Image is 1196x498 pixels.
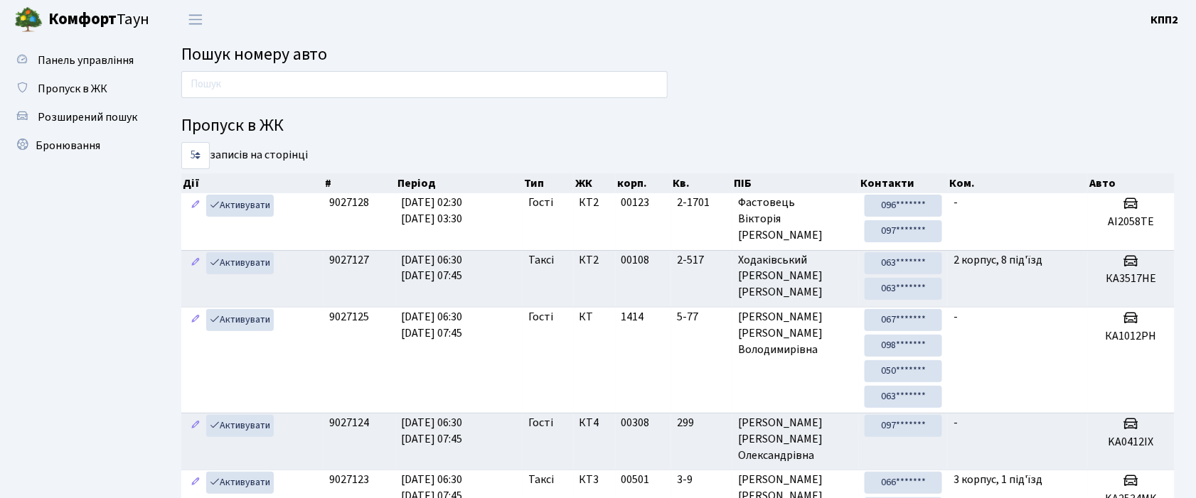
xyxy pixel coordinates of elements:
[206,415,274,437] a: Активувати
[187,472,204,494] a: Редагувати
[738,415,853,464] span: [PERSON_NAME] [PERSON_NAME] Олександрівна
[528,309,553,325] span: Гості
[181,142,308,169] label: записів на сторінці
[181,116,1175,136] h4: Пропуск в ЖК
[7,131,149,160] a: Бронювання
[48,8,117,31] b: Комфорт
[187,252,204,274] a: Редагувати
[621,472,650,487] span: 00501
[187,309,204,331] a: Редагувати
[621,252,650,268] span: 00108
[528,472,554,488] span: Таксі
[954,309,958,325] span: -
[329,252,369,268] span: 9027127
[206,309,274,331] a: Активувати
[329,195,369,210] span: 9027128
[48,8,149,32] span: Таун
[621,195,650,210] span: 00123
[329,415,369,431] span: 9027124
[954,252,1042,268] span: 2 корпус, 8 під'їзд
[187,415,204,437] a: Редагувати
[528,195,553,211] span: Гості
[738,309,853,358] span: [PERSON_NAME] [PERSON_NAME] Володимирівна
[36,138,100,153] span: Бронювання
[7,103,149,131] a: Розширений пошук
[38,109,137,125] span: Розширений пошук
[402,309,463,341] span: [DATE] 06:30 [DATE] 07:45
[324,173,396,193] th: #
[580,309,610,325] span: КТ
[1094,435,1169,449] h5: KA0412IX
[206,195,274,217] a: Активувати
[954,195,958,210] span: -
[181,173,324,193] th: Дії
[677,252,727,269] span: 2-517
[181,71,668,98] input: Пошук
[580,472,610,488] span: КТ3
[1094,330,1169,343] h5: КА1012РН
[732,173,859,193] th: ПІБ
[949,173,1089,193] th: Ком.
[677,195,727,211] span: 2-1701
[402,415,463,447] span: [DATE] 06:30 [DATE] 07:45
[1151,12,1179,28] b: КПП2
[738,195,853,244] span: Фастовець Вікторія [PERSON_NAME]
[954,415,958,431] span: -
[1094,215,1169,229] h5: АІ2058ТЕ
[38,81,107,97] span: Пропуск в ЖК
[580,195,610,211] span: КТ2
[621,415,650,431] span: 00308
[738,252,853,301] span: Ходаківський [PERSON_NAME] [PERSON_NAME]
[402,252,463,284] span: [DATE] 06:30 [DATE] 07:45
[7,46,149,75] a: Панель управління
[181,142,210,169] select: записів на сторінці
[1094,272,1169,286] h5: КА3517НЕ
[181,42,327,67] span: Пошук номеру авто
[1151,11,1179,28] a: КПП2
[616,173,672,193] th: корп.
[859,173,948,193] th: Контакти
[528,252,554,269] span: Таксі
[1088,173,1175,193] th: Авто
[38,53,134,68] span: Панель управління
[677,415,727,431] span: 299
[574,173,616,193] th: ЖК
[396,173,523,193] th: Період
[329,472,369,487] span: 9027123
[677,472,727,488] span: 3-9
[528,415,553,431] span: Гості
[580,252,610,269] span: КТ2
[954,472,1042,487] span: 3 корпус, 1 під'їзд
[621,309,644,325] span: 1414
[187,195,204,217] a: Редагувати
[523,173,574,193] th: Тип
[672,173,733,193] th: Кв.
[14,6,43,34] img: logo.png
[580,415,610,431] span: КТ4
[178,8,213,31] button: Переключити навігацію
[206,472,274,494] a: Активувати
[329,309,369,325] span: 9027125
[677,309,727,325] span: 5-77
[7,75,149,103] a: Пропуск в ЖК
[206,252,274,274] a: Активувати
[402,195,463,227] span: [DATE] 02:30 [DATE] 03:30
